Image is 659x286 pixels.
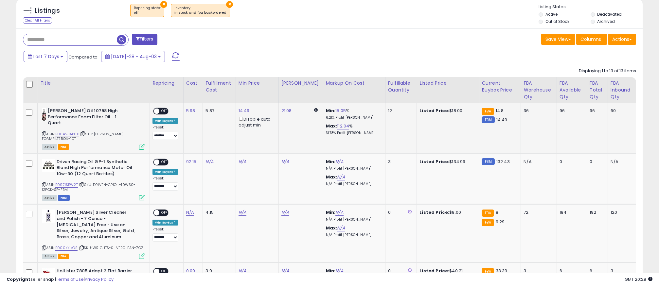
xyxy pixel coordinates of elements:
div: $134.99 [419,159,474,165]
a: B0971SBW2T [55,182,78,188]
div: Displaying 1 to 13 of 13 items [579,68,636,74]
a: B000KKIKOS [55,245,78,251]
b: Listed Price: [419,159,449,165]
label: Active [545,11,558,17]
div: [PERSON_NAME] [281,80,320,87]
label: Archived [597,19,615,24]
span: [DATE]-28 - Aug-03 [111,53,157,60]
div: Title [40,80,147,87]
div: Win BuyBox * [152,118,178,124]
div: Disable auto adjust min [239,115,274,128]
div: % [326,108,380,120]
p: N/A Profit [PERSON_NAME] [326,217,380,222]
div: ASIN: [42,210,145,258]
div: in stock and fba backordered [174,10,226,15]
div: off [134,10,161,15]
span: Compared to: [68,54,98,60]
p: N/A Profit [PERSON_NAME] [326,233,380,237]
div: Min Price [239,80,276,87]
div: FBA inbound Qty [611,80,633,100]
span: 132.43 [496,159,510,165]
label: Out of Stock [545,19,569,24]
div: 5.87 [205,108,230,114]
b: Max: [326,123,337,129]
div: 96 [560,108,582,114]
p: N/A Profit [PERSON_NAME] [326,182,380,186]
div: Fulfillment Cost [205,80,233,93]
div: Listed Price [419,80,476,87]
span: FBM [58,195,70,201]
div: Repricing [152,80,181,87]
div: Preset: [152,227,178,242]
div: Win BuyBox * [152,169,178,175]
a: N/A [337,174,345,180]
span: FBA [58,144,69,150]
span: All listings currently available for purchase on Amazon [42,144,57,150]
button: Filters [132,34,157,45]
div: Cost [186,80,200,87]
b: Min: [326,108,336,114]
b: [PERSON_NAME] Silver Cleaner and Polish - 7 Ounce - [MEDICAL_DATA] Free - Use on Silver, Jewelry,... [57,210,136,242]
span: All listings currently available for purchase on Amazon [42,254,57,259]
span: 14.8 [496,108,504,114]
b: [PERSON_NAME] Oil 10798 High Performance Foam Filter Oil - 1 Quart [48,108,127,128]
div: Preset: [152,125,178,140]
span: | SKU: [PERSON_NAME]-FOAMFILTEROIL-1QT [42,131,125,141]
a: 21.08 [281,108,292,114]
div: 4.15 [205,210,230,215]
label: Deactivated [597,11,622,17]
span: All listings currently available for purchase on Amazon [42,195,57,201]
p: N/A Profit [PERSON_NAME] [326,166,380,171]
a: N/A [281,209,289,216]
div: 60 [611,108,631,114]
a: N/A [239,159,246,165]
a: B00A23AP0K [55,131,79,137]
span: | SKU: WRIGHTS-SILVERCLEAN-7OZ [79,245,143,250]
span: OFF [159,109,170,114]
a: N/A [337,225,345,231]
button: × [226,1,233,8]
div: 0 [560,159,582,165]
span: 14.49 [496,117,508,123]
div: Fulfillable Quantity [388,80,414,93]
div: 36 [524,108,552,114]
b: Max: [326,225,337,231]
small: FBM [482,158,494,165]
div: 12 [388,108,412,114]
small: FBA [482,108,494,115]
a: N/A [281,159,289,165]
a: N/A [186,209,194,216]
div: FBA Total Qty [590,80,605,100]
a: N/A [335,159,343,165]
small: FBM [482,116,494,123]
span: Columns [580,36,601,42]
p: Listing States: [539,4,643,10]
div: seller snap | | [7,277,114,283]
a: N/A [205,159,213,165]
span: Last 7 Days [33,53,59,60]
div: Clear All Filters [23,17,52,24]
div: Current Buybox Price [482,80,518,93]
button: × [160,1,167,8]
b: Driven Racing Oil GP-1 Synthetic Blend High Performance Motor Oil 10w-30 (12 Quart Bottles) [57,159,136,179]
span: FBA [58,254,69,259]
a: N/A [335,209,343,216]
th: The percentage added to the cost of goods (COGS) that forms the calculator for Min & Max prices. [323,77,385,103]
div: % [326,123,380,135]
span: OFF [159,210,170,216]
div: 72 [524,210,552,215]
div: Preset: [152,176,178,191]
strong: Copyright [7,276,30,282]
a: 112.04 [337,123,349,129]
div: 96 [590,108,603,114]
div: FBA Warehouse Qty [524,80,554,100]
img: 41BMMNbKtaS._SL40_.jpg [42,159,55,172]
div: 0 [388,210,412,215]
button: Save View [541,34,575,45]
small: FBA [482,219,494,226]
div: 120 [611,210,631,215]
span: Inventory : [174,6,226,15]
div: FBA Available Qty [560,80,584,100]
span: | SKU: DRIVEN-GP1OIL-10W30-12PCK-SF-FBM [42,182,136,192]
span: 8 [496,209,498,215]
